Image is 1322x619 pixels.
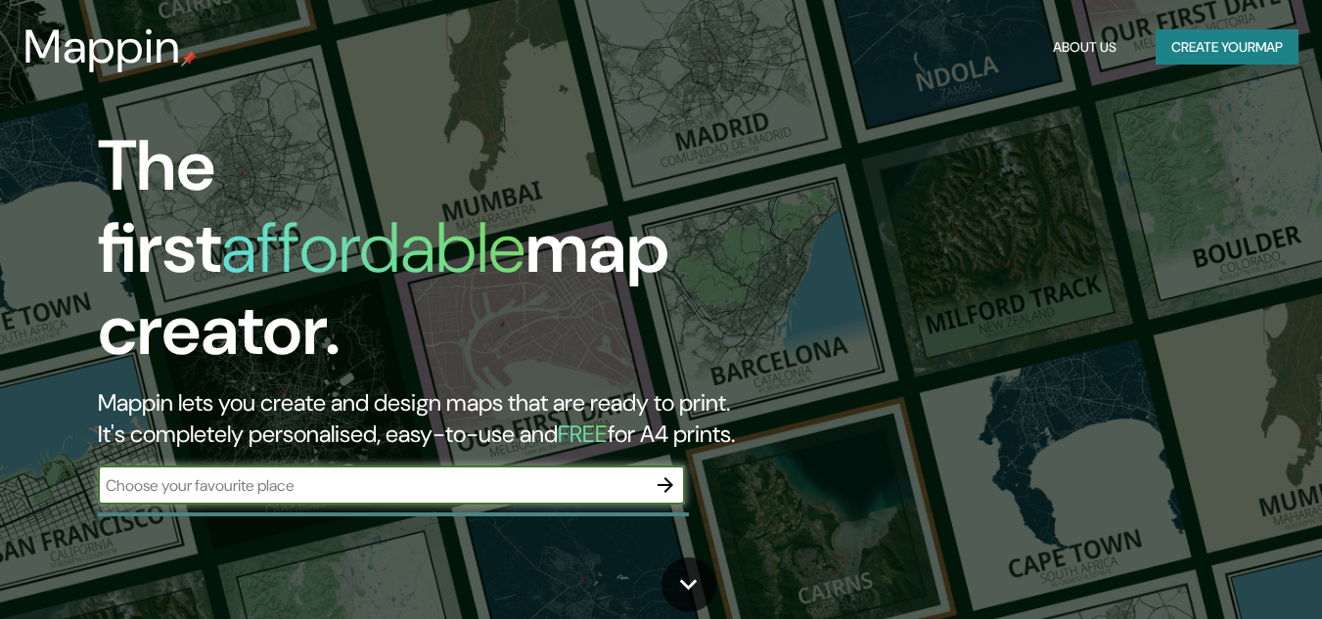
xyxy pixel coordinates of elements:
[221,202,525,293] h1: affordable
[23,20,181,74] h3: Mappin
[98,387,759,450] h2: Mappin lets you create and design maps that are ready to print. It's completely personalised, eas...
[1045,29,1124,66] button: About Us
[98,474,646,497] input: Choose your favourite place
[558,419,608,449] h5: FREE
[1156,29,1299,66] button: Create yourmap
[98,125,759,387] h1: The first map creator.
[181,51,197,66] img: mappin-pin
